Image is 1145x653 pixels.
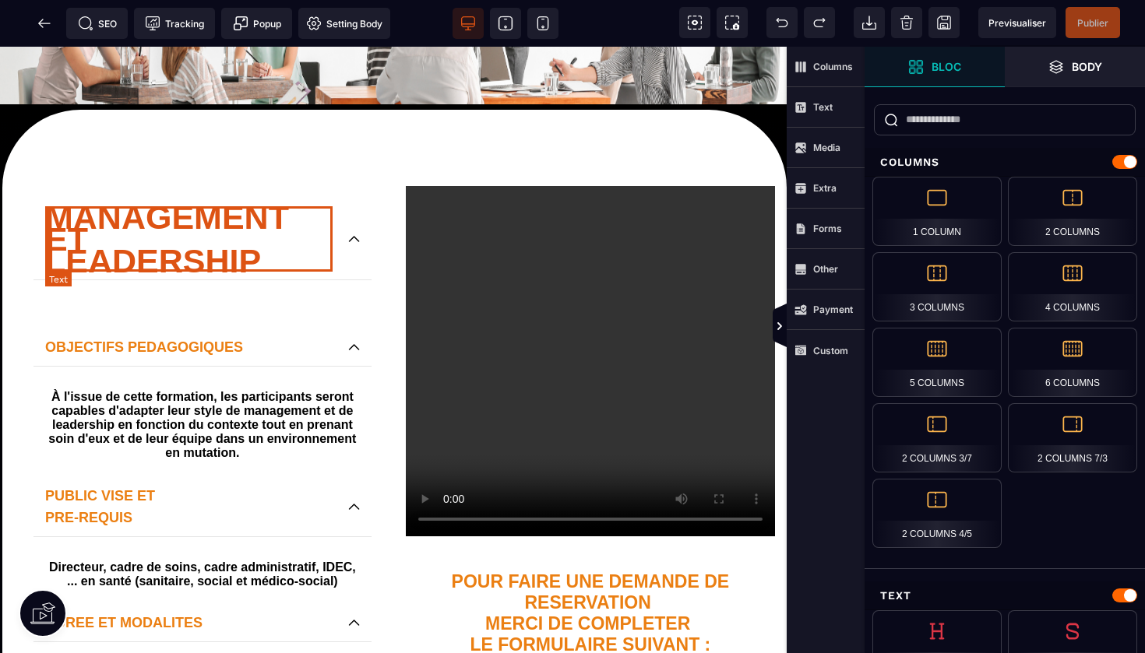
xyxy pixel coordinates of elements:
strong: Forms [813,223,842,234]
div: 1 Column [872,177,1002,246]
span: Open Layer Manager [1005,47,1145,87]
span: Publier [1077,17,1108,29]
span: Previsualiser [988,17,1046,29]
div: 4 Columns [1008,252,1137,321]
span: View components [679,7,710,38]
div: 5 Columns [872,328,1002,397]
span: Screenshot [717,7,748,38]
text: Directeur, cadre de soins, cadre administratif, IDEC, ... en santé (sanitaire, social et médico-s... [45,510,360,546]
strong: Other [813,263,838,275]
div: 2 Columns 7/3 [1008,403,1137,472]
div: Text [865,581,1145,610]
p: MANAGEMENT ET LEADERSHIP [45,160,333,225]
div: 2 Columns 4/5 [872,479,1002,548]
span: SEO [78,16,117,31]
span: Open Blocks [865,47,1005,87]
text: À l'issue de cette formation, les participants seront capables d'adapter leur style de management... [45,339,360,417]
div: 3 Columns [872,252,1002,321]
p: OBJECTIFS PEDAGOGIQUES [45,290,333,311]
div: Columns [865,148,1145,177]
span: Popup [233,16,281,31]
strong: Bloc [932,61,961,72]
strong: Payment [813,304,853,315]
b: POUR FAIRE UNE DEMANDE DE RESERVATION MERCI DE COMPLETER LE FORMULAIRE SUIVANT : [452,525,735,608]
span: Tracking [145,16,204,31]
p: PUBLIC VISE ET PRE-REQUIS [45,438,333,482]
div: 2 Columns [1008,177,1137,246]
span: Setting Body [306,16,382,31]
p: DUREE ET MODALITES [45,565,333,587]
strong: Columns [813,61,853,72]
span: Preview [978,7,1056,38]
strong: Body [1072,61,1102,72]
strong: Text [813,101,833,113]
div: 6 Columns [1008,328,1137,397]
strong: Custom [813,345,848,356]
div: 2 Columns 3/7 [872,403,1002,472]
strong: Media [813,142,840,153]
strong: Extra [813,182,837,194]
